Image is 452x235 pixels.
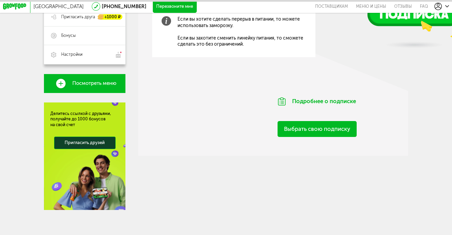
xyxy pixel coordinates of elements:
span: Посмотреть меню [72,80,116,86]
a: Пригласить друга +1000 ₽ [44,7,125,26]
span: Если вы хотите сделать перерыв в питании, то можете использовать заморозку. Если вы захотите смен... [177,16,306,48]
a: Пригласить друзей [54,137,116,149]
button: Перезвоните мне [153,0,197,13]
img: info-grey.b4c3b60.svg [162,16,171,26]
a: Настройки [44,45,125,64]
div: +1000 ₽ [98,14,122,20]
span: Настройки [61,52,82,57]
a: [PHONE_NUMBER] [102,3,146,9]
a: Выбрать свою подписку [278,121,357,137]
span: Пригласить друга [61,14,95,20]
a: Посмотреть меню [44,74,125,93]
a: Бонусы [44,26,125,45]
div: Подробнее о подписке [261,90,374,114]
div: Делитесь ссылкой с друзьями, получайте до 1000 бонусов на свой счет [50,111,119,128]
span: Бонусы [61,33,76,39]
span: [GEOGRAPHIC_DATA] [33,3,84,9]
